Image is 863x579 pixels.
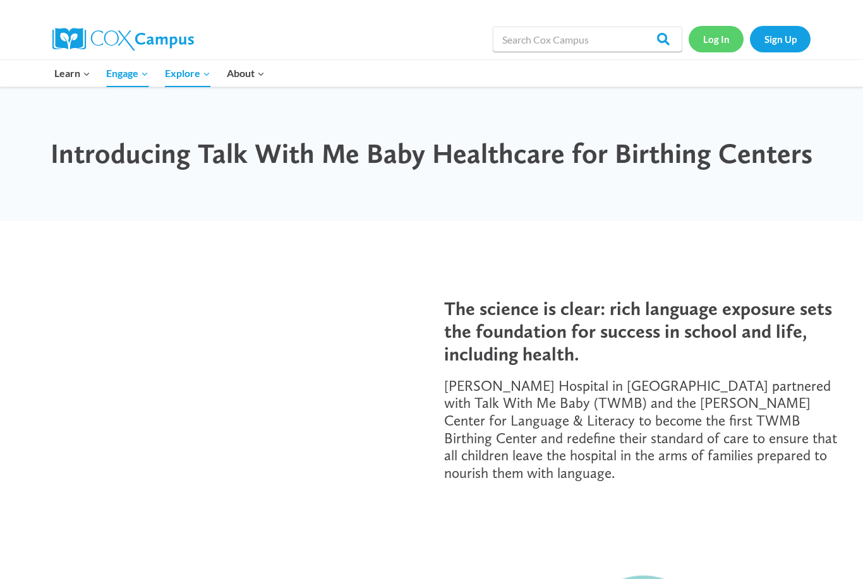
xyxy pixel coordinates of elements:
[689,26,811,52] nav: Secondary Navigation
[750,26,811,52] a: Sign Up
[25,272,419,492] iframe: TWMB @ Birthing Centers Trailer
[49,137,814,170] h1: Introducing Talk With Me Baby Healthcare for Birthing Centers
[157,60,219,87] button: Child menu of Explore
[46,60,272,87] nav: Primary Navigation
[444,297,832,365] span: The science is clear: rich language exposure sets the foundation for success in school and life, ...
[52,28,194,51] img: Cox Campus
[46,60,99,87] button: Child menu of Learn
[219,60,273,87] button: Child menu of About
[689,26,744,52] a: Log In
[99,60,157,87] button: Child menu of Engage
[493,27,682,52] input: Search Cox Campus
[444,377,837,482] span: [PERSON_NAME] Hospital in [GEOGRAPHIC_DATA] partnered with Talk With Me Baby (TWMB) and the [PERS...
